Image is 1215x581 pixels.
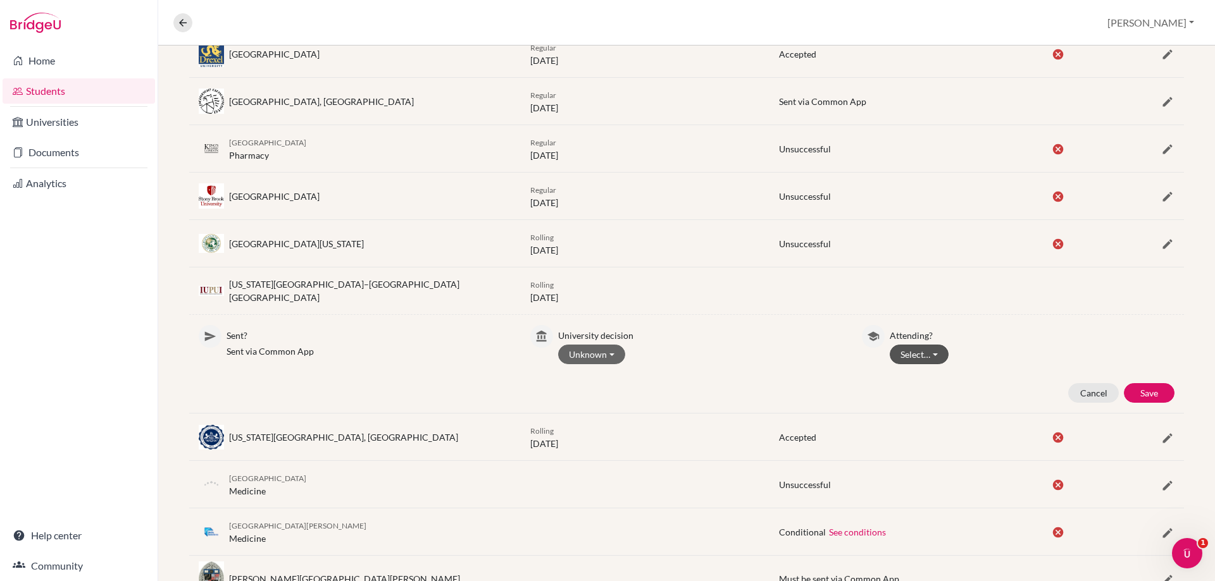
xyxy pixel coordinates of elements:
[229,47,320,61] div: [GEOGRAPHIC_DATA]
[199,183,224,209] img: us_sto_m27j2xlw.jpeg
[530,90,556,100] span: Regular
[779,432,816,443] span: Accepted
[779,238,831,249] span: Unsuccessful
[229,95,414,108] div: [GEOGRAPHIC_DATA], [GEOGRAPHIC_DATA]
[227,325,511,342] p: Sent?
[530,43,556,52] span: Regular
[199,234,224,253] img: us_usf_mr2dlwgc.jpeg
[199,286,224,297] img: us_iupu_955q1qt5.jpeg
[1198,538,1208,548] span: 1
[521,230,769,257] div: [DATE]
[779,49,816,59] span: Accepted
[227,345,511,358] p: Sent via Common App
[199,527,224,537] img: gb_b44_60y42bui.png
[3,109,155,135] a: Universities
[890,345,949,364] button: Select…
[530,280,554,290] span: Rolling
[3,48,155,73] a: Home
[530,233,554,242] span: Rolling
[521,424,769,450] div: [DATE]
[558,325,843,342] p: University decision
[229,474,306,483] span: [GEOGRAPHIC_DATA]
[521,40,769,67] div: [DATE]
[3,553,155,578] a: Community
[3,78,155,104] a: Students
[229,138,306,147] span: [GEOGRAPHIC_DATA]
[828,525,887,539] button: See conditions
[3,140,155,165] a: Documents
[521,135,769,162] div: [DATE]
[890,325,1174,342] p: Attending?
[1102,11,1200,35] button: [PERSON_NAME]
[779,527,826,537] span: Conditional
[3,523,155,548] a: Help center
[199,144,224,154] img: gb_k60_fwondp49.png
[199,472,224,497] img: default-university-logo-42dd438d0b49c2174d4c41c49dcd67eec2da6d16b3a2f6d5de70cc347232e317.png
[229,190,320,203] div: [GEOGRAPHIC_DATA]
[229,431,458,444] div: [US_STATE][GEOGRAPHIC_DATA], [GEOGRAPHIC_DATA]
[779,144,831,154] span: Unsuccessful
[229,135,306,162] div: Pharmacy
[530,426,554,436] span: Rolling
[1068,383,1119,403] button: Cancel
[530,185,556,195] span: Regular
[521,278,769,304] div: [DATE]
[3,171,155,196] a: Analytics
[779,479,831,490] span: Unsuccessful
[199,40,224,68] img: us_dre_lx35fh60.jpeg
[199,89,224,113] img: us_purd_to3ajwzr.jpeg
[229,237,364,250] div: [GEOGRAPHIC_DATA][US_STATE]
[1172,538,1202,568] iframe: Intercom live chat
[229,278,511,304] div: [US_STATE][GEOGRAPHIC_DATA]–[GEOGRAPHIC_DATA] [GEOGRAPHIC_DATA]
[521,183,769,209] div: [DATE]
[779,96,866,107] span: Sent via Common App
[229,471,306,498] div: Medicine
[199,425,224,450] img: us_psu_5q2awepp.jpeg
[10,13,61,33] img: Bridge-U
[530,138,556,147] span: Regular
[779,191,831,202] span: Unsuccessful
[521,88,769,114] div: [DATE]
[229,521,366,530] span: [GEOGRAPHIC_DATA][PERSON_NAME]
[229,518,366,545] div: Medicine
[1124,383,1174,403] button: Save
[558,345,625,364] button: Unknown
